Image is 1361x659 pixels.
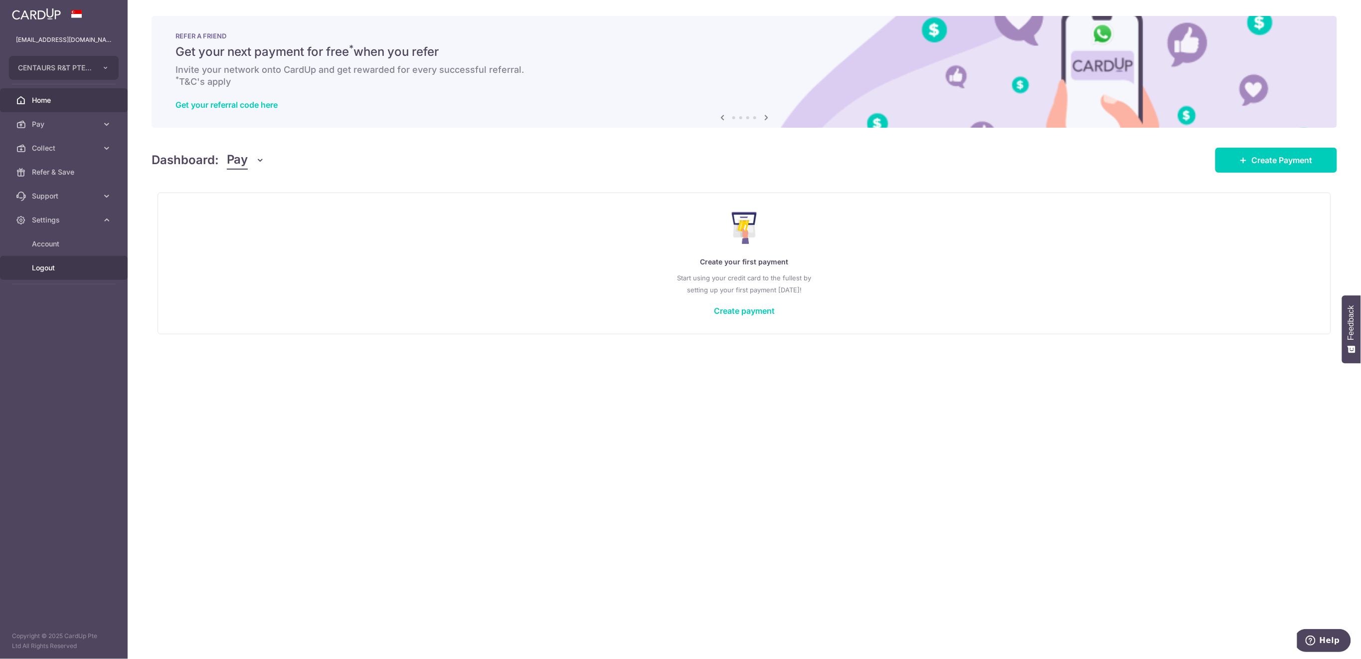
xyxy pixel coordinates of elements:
[1215,148,1337,173] a: Create Payment
[175,44,1313,60] h5: Get your next payment for free when you refer
[1297,629,1351,654] iframe: Opens a widget where you can find more information
[32,191,98,201] span: Support
[714,306,775,316] a: Create payment
[152,16,1337,128] img: RAF banner
[178,256,1311,268] p: Create your first payment
[18,63,92,73] span: CENTAURS R&T PTE. LTD.
[175,32,1313,40] p: REFER A FRIEND
[32,167,98,177] span: Refer & Save
[227,151,248,170] span: Pay
[1252,154,1313,166] span: Create Payment
[227,151,265,170] button: Pay
[175,100,278,110] a: Get your referral code here
[32,239,98,249] span: Account
[9,56,119,80] button: CENTAURS R&T PTE. LTD.
[732,212,757,244] img: Make Payment
[32,143,98,153] span: Collect
[32,95,98,105] span: Home
[1342,295,1361,363] button: Feedback - Show survey
[32,263,98,273] span: Logout
[152,151,219,169] h4: Dashboard:
[32,119,98,129] span: Pay
[12,8,61,20] img: CardUp
[175,64,1313,88] h6: Invite your network onto CardUp and get rewarded for every successful referral. T&C's apply
[178,272,1311,296] p: Start using your credit card to the fullest by setting up your first payment [DATE]!
[32,215,98,225] span: Settings
[16,35,112,45] p: [EMAIL_ADDRESS][DOMAIN_NAME]
[1347,305,1356,340] span: Feedback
